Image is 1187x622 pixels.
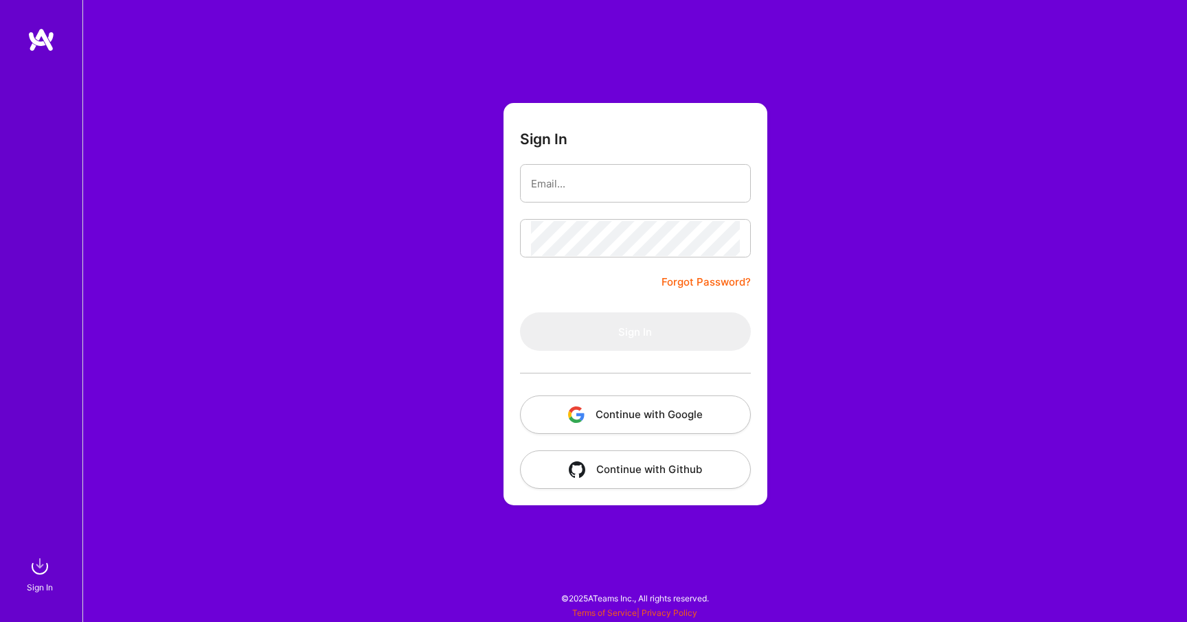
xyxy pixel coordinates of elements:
[520,312,751,351] button: Sign In
[662,274,751,290] a: Forgot Password?
[29,553,54,595] a: sign inSign In
[520,395,751,434] button: Continue with Google
[520,450,751,489] button: Continue with Github
[26,553,54,580] img: sign in
[531,166,740,201] input: Email...
[27,580,53,595] div: Sign In
[569,461,585,478] img: icon
[572,608,697,618] span: |
[82,581,1187,615] div: © 2025 ATeams Inc., All rights reserved.
[27,27,55,52] img: logo
[568,406,585,423] img: icon
[520,130,567,148] h3: Sign In
[642,608,697,618] a: Privacy Policy
[572,608,637,618] a: Terms of Service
